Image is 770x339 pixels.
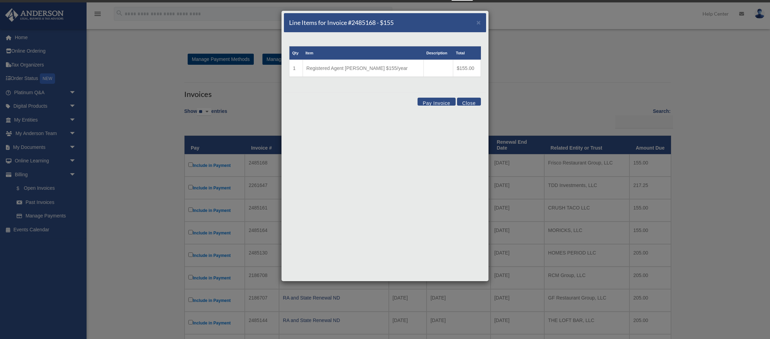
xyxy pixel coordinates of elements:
[457,98,481,106] button: Close
[303,60,423,77] td: Registered Agent [PERSON_NAME] $155/year
[289,18,394,27] h5: Line Items for Invoice #2485168 - $155
[289,46,303,60] th: Qty
[418,98,456,106] button: Pay Invoice
[303,46,423,60] th: Item
[424,46,453,60] th: Description
[476,18,481,26] span: ×
[289,60,303,77] td: 1
[476,19,481,26] button: Close
[453,60,481,77] td: $155.00
[453,46,481,60] th: Total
